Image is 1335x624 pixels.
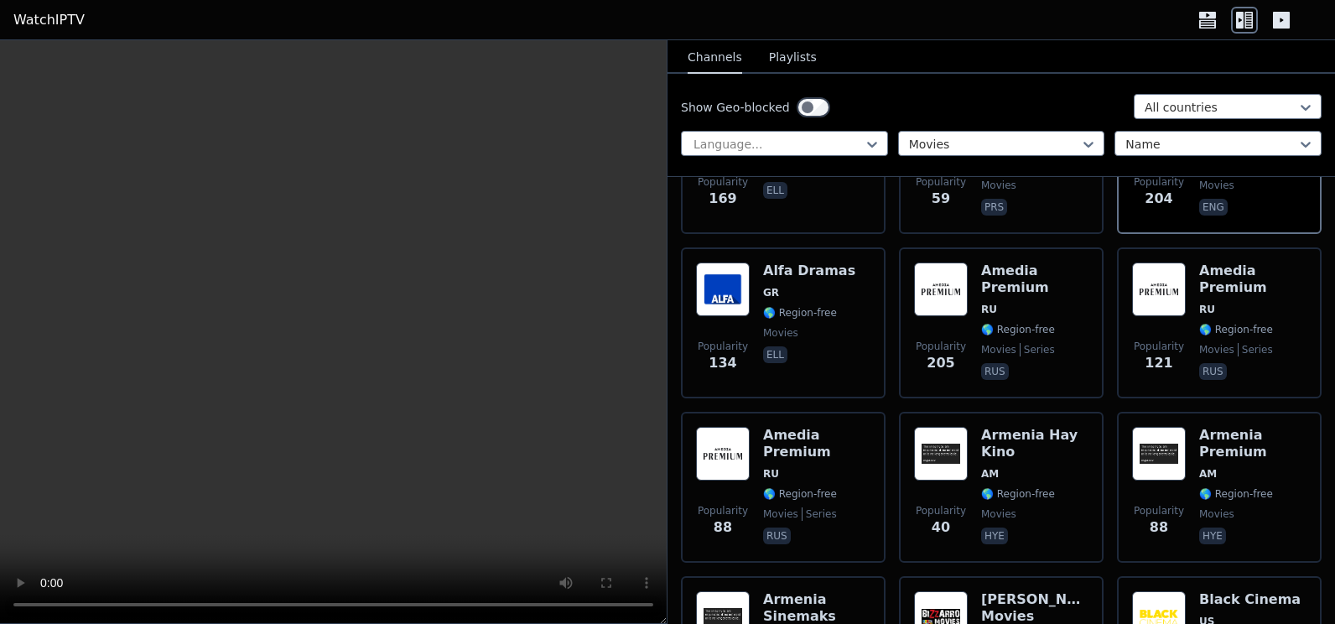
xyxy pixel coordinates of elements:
[769,42,817,74] button: Playlists
[1020,343,1055,356] span: series
[981,427,1088,460] h6: Armenia Hay Kino
[1199,363,1227,380] p: rus
[916,504,966,517] span: Popularity
[981,199,1007,216] p: prs
[932,189,950,209] span: 59
[1199,179,1234,192] span: movies
[1199,343,1234,356] span: movies
[1132,427,1186,481] img: Armenia Premium
[981,487,1055,501] span: 🌎 Region-free
[763,286,779,299] span: GR
[1199,507,1234,521] span: movies
[981,507,1016,521] span: movies
[914,263,968,316] img: Amedia Premium
[1150,517,1168,538] span: 88
[763,528,791,544] p: rus
[981,467,999,481] span: AM
[1199,199,1228,216] p: eng
[1199,528,1226,544] p: hye
[916,340,966,353] span: Popularity
[698,340,748,353] span: Popularity
[802,507,837,521] span: series
[681,99,790,116] label: Show Geo-blocked
[1132,263,1186,316] img: Amedia Premium
[927,353,954,373] span: 205
[1145,189,1172,209] span: 204
[1199,487,1273,501] span: 🌎 Region-free
[914,427,968,481] img: Armenia Hay Kino
[981,528,1008,544] p: hye
[763,467,779,481] span: RU
[13,10,85,30] a: WatchIPTV
[763,507,798,521] span: movies
[1199,467,1217,481] span: AM
[1199,591,1301,608] h6: Black Cinema
[698,504,748,517] span: Popularity
[1199,263,1306,296] h6: Amedia Premium
[763,326,798,340] span: movies
[1199,323,1273,336] span: 🌎 Region-free
[981,263,1088,296] h6: Amedia Premium
[698,175,748,189] span: Popularity
[714,517,732,538] span: 88
[696,427,750,481] img: Amedia Premium
[763,346,787,363] p: ell
[688,42,742,74] button: Channels
[932,517,950,538] span: 40
[1145,353,1172,373] span: 121
[981,179,1016,192] span: movies
[763,306,837,320] span: 🌎 Region-free
[981,323,1055,336] span: 🌎 Region-free
[709,189,736,209] span: 169
[1199,427,1306,460] h6: Armenia Premium
[1199,303,1215,316] span: RU
[763,182,787,199] p: ell
[763,487,837,501] span: 🌎 Region-free
[981,363,1009,380] p: rus
[916,175,966,189] span: Popularity
[1134,504,1184,517] span: Popularity
[1238,343,1273,356] span: series
[981,343,1016,356] span: movies
[709,353,736,373] span: 134
[1134,340,1184,353] span: Popularity
[1134,175,1184,189] span: Popularity
[763,427,870,460] h6: Amedia Premium
[981,303,997,316] span: RU
[763,263,855,279] h6: Alfa Dramas
[696,263,750,316] img: Alfa Dramas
